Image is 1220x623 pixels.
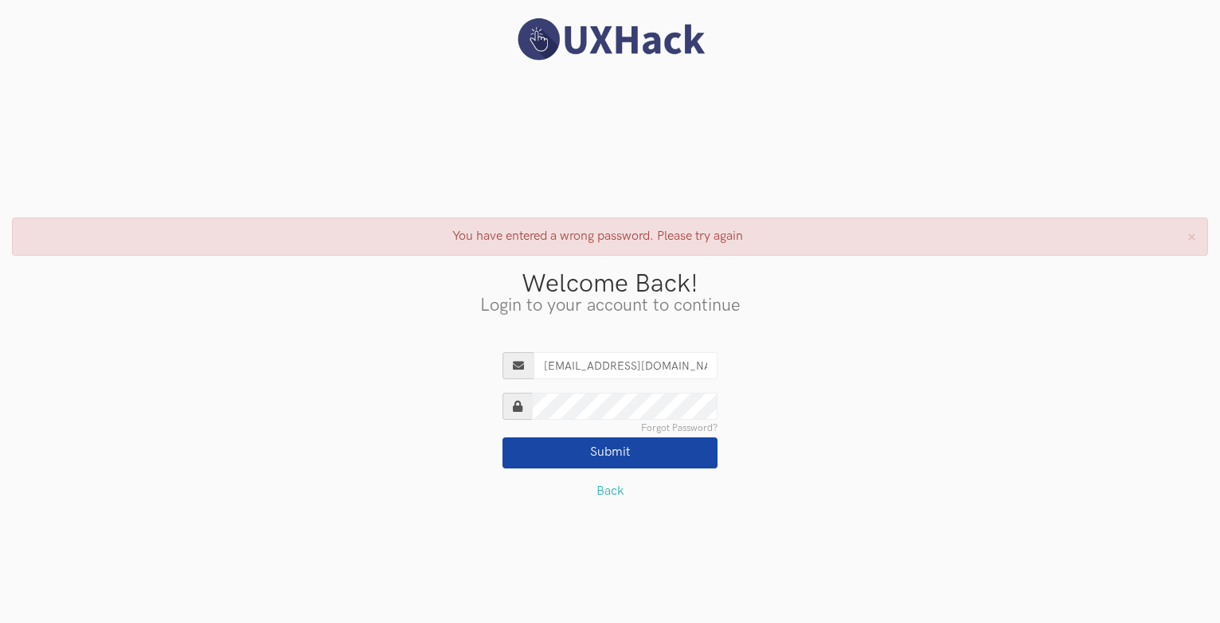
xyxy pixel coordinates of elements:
span: You have entered a wrong password. Please try again [452,229,743,244]
h3: Login to your account to continue [12,297,1208,315]
h3: Welcome Back! [12,272,1208,297]
input: Forgot Password? [532,393,718,420]
button: × [1187,229,1196,245]
button: Submit [502,437,718,468]
a: Back [596,484,624,499]
input: Email Address [534,352,718,379]
img: UXHack logo [510,16,710,63]
a: Forgot Password? [641,424,718,433]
